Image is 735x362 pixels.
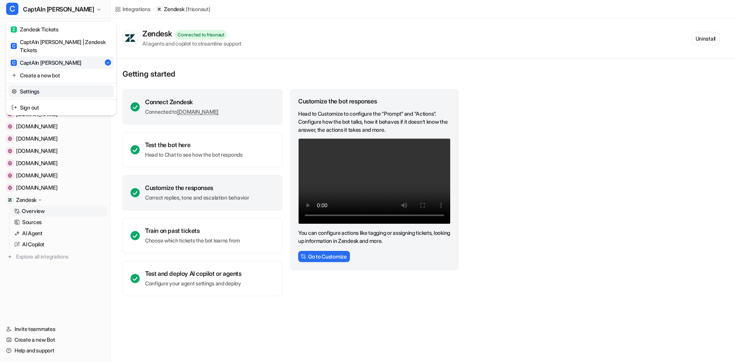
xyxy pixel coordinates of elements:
div: Zendesk Tickets [11,25,59,33]
div: CaptAIn [PERSON_NAME] | Zendesk Tickets [11,38,112,54]
a: Settings [8,85,114,98]
img: reset [11,87,17,95]
span: CaptAIn [PERSON_NAME] [23,4,94,15]
span: C [6,3,18,15]
a: Create a new bot [8,69,114,82]
div: CaptAIn [PERSON_NAME] [11,59,82,67]
span: Z [11,26,17,33]
span: C [11,43,17,49]
img: reset [11,103,17,111]
img: reset [11,71,17,79]
div: CCaptAIn [PERSON_NAME] [6,21,116,115]
a: Sign out [8,101,114,114]
span: C [11,60,17,66]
